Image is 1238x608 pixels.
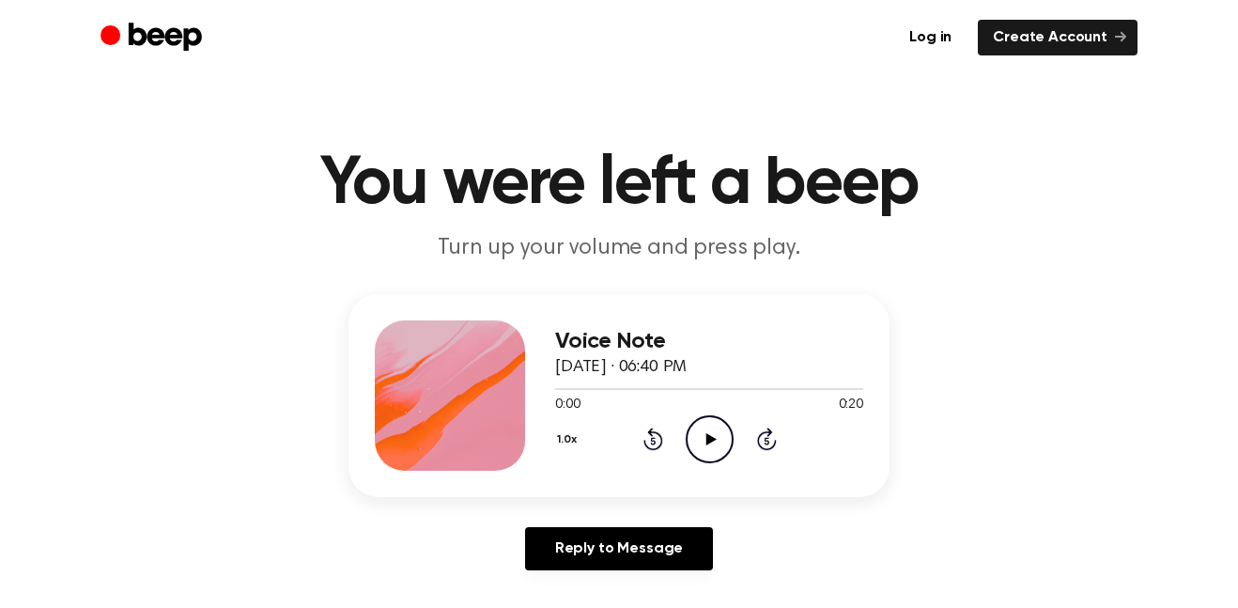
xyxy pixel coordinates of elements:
span: 0:00 [555,396,580,415]
a: Create Account [978,20,1137,55]
a: Log in [894,20,967,55]
p: Turn up your volume and press play. [258,233,980,264]
h3: Voice Note [555,329,863,354]
a: Beep [101,20,207,56]
h1: You were left a beep [138,150,1100,218]
span: 0:20 [839,396,863,415]
a: Reply to Message [525,527,713,570]
span: [DATE] · 06:40 PM [555,359,687,376]
button: 1.0x [555,424,584,456]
